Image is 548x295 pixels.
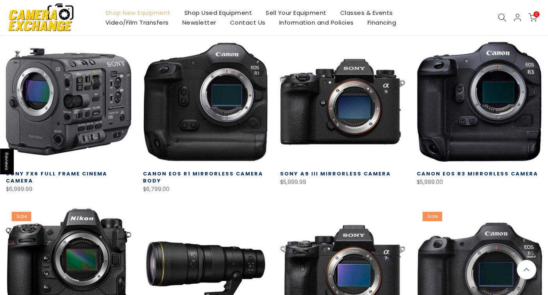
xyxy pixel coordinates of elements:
a: Information and Policies [272,18,361,27]
a: Sony a9 III Mirrorless Camera [280,170,391,177]
div: $5,999.00 [417,177,542,187]
a: Classes & Events [333,8,400,18]
a: Sell Your Equipment [259,8,334,18]
a: Sony FX6 Full Frame Cinema Camera [6,170,107,184]
a: Contact Us [223,18,272,27]
div: $6,999.99 [6,184,131,194]
a: Video/Film Transfers [98,18,175,27]
a: Canon EOS R1 Mirrorless Camera Body [143,170,263,184]
a: 0 [528,13,537,22]
a: Shop New Equipment [98,8,177,18]
span: 0 [534,11,539,17]
a: Shop Used Equipment [177,8,259,18]
a: Financing [361,18,403,27]
a: Back to the top [517,260,536,279]
div: $6,799.00 [143,184,268,194]
a: Canon EOS R3 Mirrorless Camera [417,170,538,177]
a: Newsletter [175,18,223,27]
div: $5,999.99 [280,177,405,187]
